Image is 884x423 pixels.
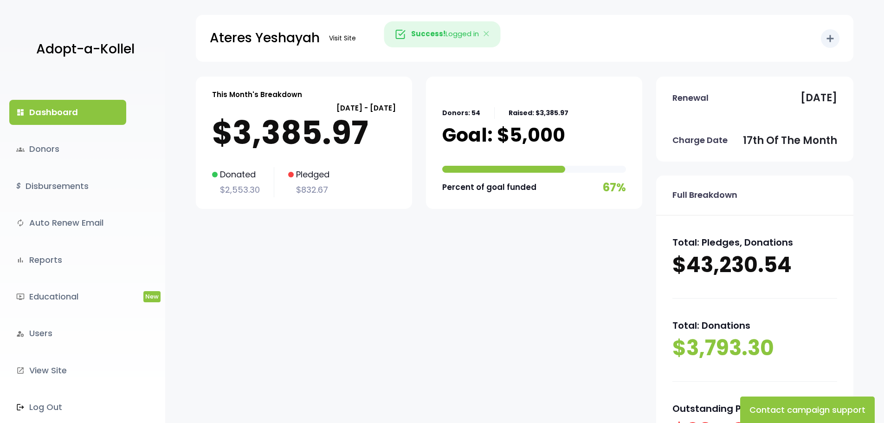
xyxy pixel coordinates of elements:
a: autorenewAuto Renew Email [9,210,126,235]
p: $43,230.54 [672,251,837,280]
p: Percent of goal funded [442,180,536,195]
a: bar_chartReports [9,247,126,273]
a: manage_accountsUsers [9,321,126,346]
i: manage_accounts [16,330,25,338]
i: autorenew [16,219,25,227]
p: Raised: $3,385.97 [509,107,568,119]
a: ondemand_videoEducationalNew [9,284,126,309]
span: groups [16,145,25,154]
button: Close [473,22,500,47]
p: 67% [603,177,626,197]
p: Total: Pledges, Donations [672,234,837,251]
p: [DATE] [800,89,837,107]
p: Full Breakdown [672,188,737,202]
a: groupsDonors [9,137,126,162]
i: ondemand_video [16,293,25,301]
button: Contact campaign support [740,397,875,423]
p: Donated [212,167,260,182]
p: This Month's Breakdown [212,88,302,101]
p: [DATE] - [DATE] [212,102,396,114]
p: Outstanding Pledges [672,400,837,417]
p: Goal: $5,000 [442,124,565,147]
span: New [143,291,161,302]
p: Renewal [672,91,709,105]
a: dashboardDashboard [9,100,126,125]
a: $Disbursements [9,174,126,199]
i: launch [16,366,25,375]
i: add [825,33,836,44]
a: Log Out [9,395,126,420]
p: Total: Donations [672,317,837,334]
p: $3,793.30 [672,334,837,363]
a: launchView Site [9,358,126,383]
strong: Success! [411,29,445,39]
i: $ [16,180,21,193]
a: Adopt-a-Kollel [32,27,135,72]
i: dashboard [16,108,25,117]
p: Donors: 54 [442,107,480,119]
p: Charge Date [672,133,728,148]
p: $832.67 [288,182,329,197]
a: Visit Site [324,29,361,47]
p: Ateres Yeshayah [210,26,320,50]
p: 17th of the month [743,131,837,150]
p: Pledged [288,167,329,182]
p: $2,553.30 [212,182,260,197]
div: Logged in [384,21,500,47]
i: bar_chart [16,256,25,264]
p: $3,385.97 [212,114,396,151]
p: Adopt-a-Kollel [36,38,135,61]
button: add [821,29,839,48]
